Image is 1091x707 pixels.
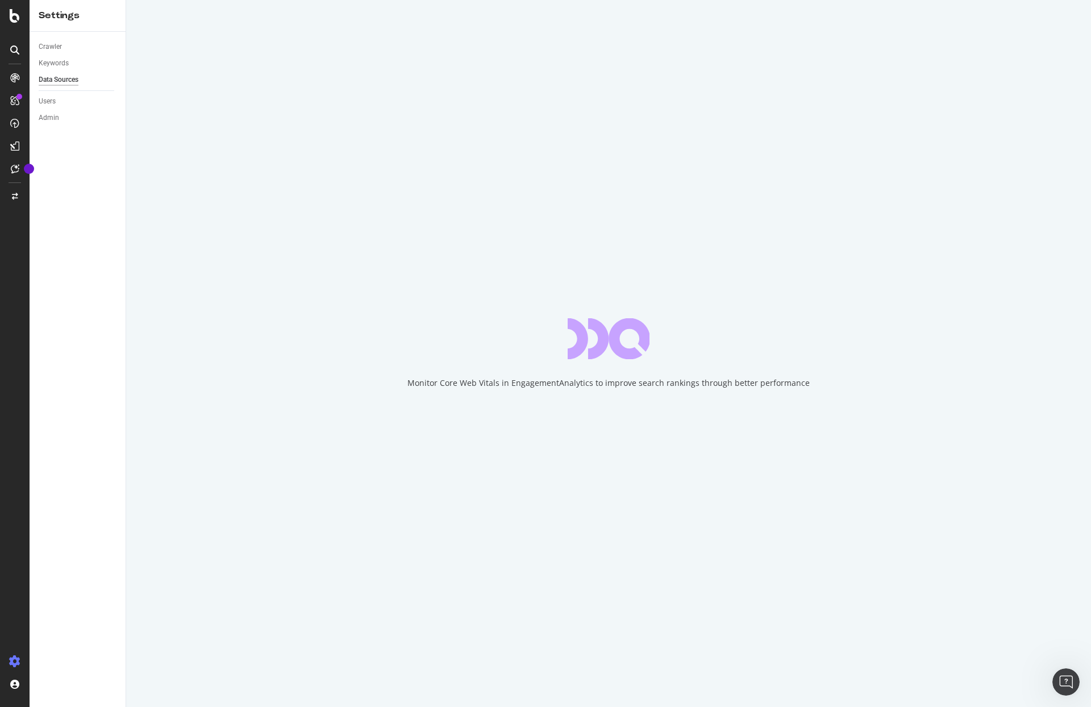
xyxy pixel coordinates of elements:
[568,318,649,359] div: animation
[39,95,56,107] div: Users
[39,57,118,69] a: Keywords
[407,377,810,389] div: Monitor Core Web Vitals in EngagementAnalytics to improve search rankings through better performance
[39,112,59,124] div: Admin
[39,41,118,53] a: Crawler
[1052,668,1080,696] iframe: Intercom live chat
[39,74,78,86] div: Data Sources
[39,9,116,22] div: Settings
[39,57,69,69] div: Keywords
[39,74,118,86] a: Data Sources
[39,95,118,107] a: Users
[39,112,118,124] a: Admin
[24,164,34,174] div: Tooltip anchor
[39,41,62,53] div: Crawler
